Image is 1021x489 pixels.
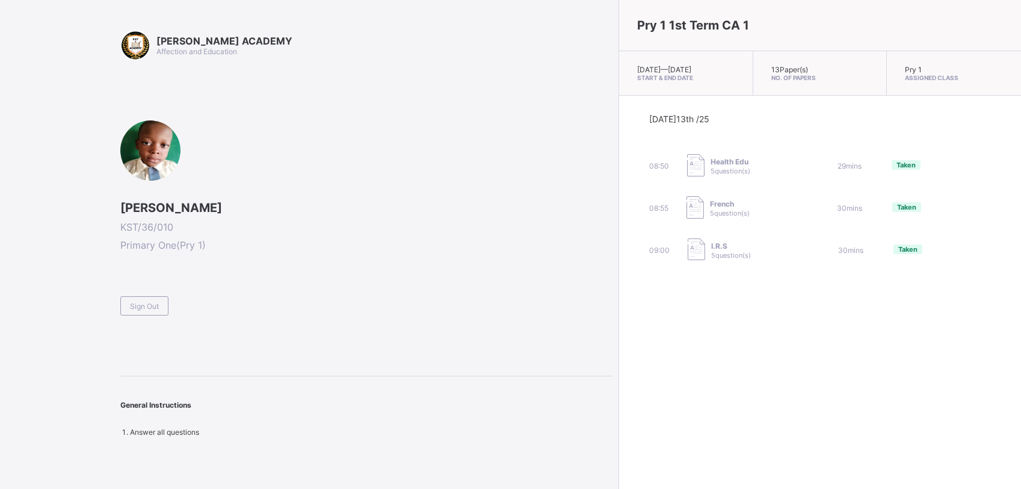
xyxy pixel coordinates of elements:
span: Taken [898,245,918,254]
span: 30 mins [838,246,863,255]
img: take_paper.cd97e1aca70de81545fe8e300f84619e.svg [687,154,705,176]
span: I.R.S [711,241,751,251]
span: Health Edu [711,157,750,166]
span: Assigned Class [905,74,1003,81]
span: 13 Paper(s) [771,65,808,74]
span: Start & End Date [637,74,735,81]
span: KST/36/010 [120,221,612,233]
span: Taken [897,203,916,211]
img: take_paper.cd97e1aca70de81545fe8e300f84619e.svg [686,196,704,219]
span: Pry 1 [905,65,922,74]
span: 30 mins [837,204,862,213]
span: 5 question(s) [711,167,750,175]
span: [PERSON_NAME] [120,201,612,215]
span: [DATE] 13th /25 [649,114,709,124]
span: Sign Out [130,302,159,311]
img: take_paper.cd97e1aca70de81545fe8e300f84619e.svg [688,238,705,261]
span: 5 question(s) [711,251,751,260]
span: Taken [896,161,916,169]
span: Affection and Education [156,47,237,56]
span: [DATE] — [DATE] [637,65,691,74]
span: Primary One ( Pry 1 ) [120,239,612,251]
span: 08:50 [649,161,669,170]
span: French [710,199,750,208]
span: [PERSON_NAME] ACADEMY [156,35,292,47]
span: Pry 1 1st Term CA 1 [637,18,749,33]
span: 09:00 [649,246,670,255]
span: Answer all questions [130,428,199,437]
span: 5 question(s) [710,209,750,217]
span: 08:55 [649,204,668,213]
span: No. of Papers [771,74,869,81]
span: 29 mins [837,161,862,170]
span: General Instructions [120,400,191,410]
